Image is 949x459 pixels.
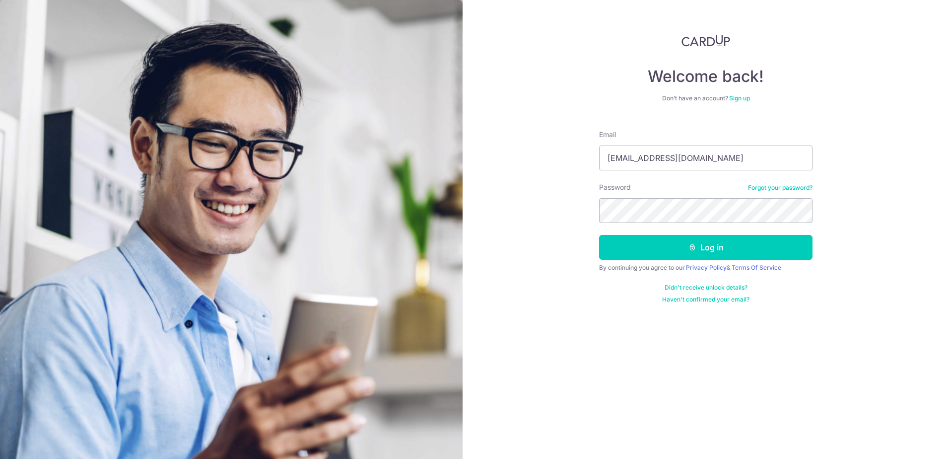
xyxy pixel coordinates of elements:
a: Haven't confirmed your email? [662,296,749,304]
div: Don’t have an account? [599,94,813,102]
a: Terms Of Service [732,264,781,271]
button: Log in [599,235,813,260]
h4: Welcome back! [599,67,813,86]
input: Enter your Email [599,146,813,170]
a: Didn't receive unlock details? [665,284,747,292]
a: Privacy Policy [686,264,727,271]
div: By continuing you agree to our & [599,264,813,272]
label: Email [599,130,616,140]
a: Forgot your password? [748,184,813,192]
img: CardUp Logo [681,35,730,47]
label: Password [599,182,631,192]
a: Sign up [729,94,750,102]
